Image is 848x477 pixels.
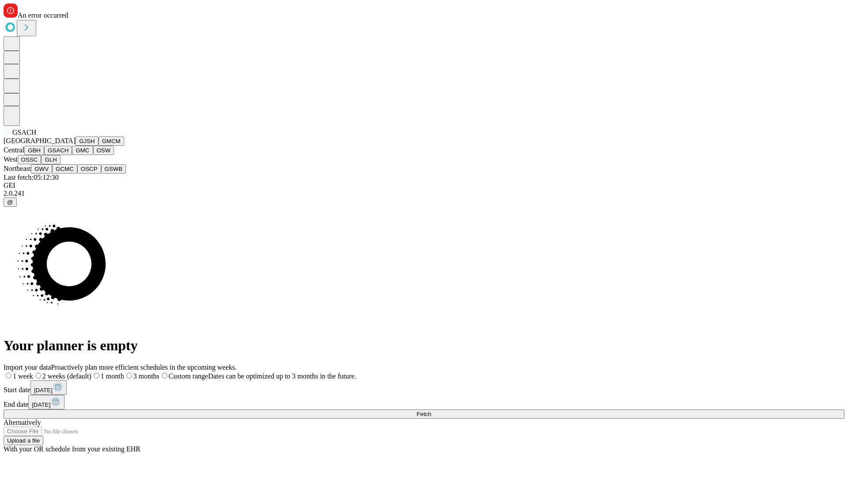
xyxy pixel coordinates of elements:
button: Upload a file [4,436,43,445]
span: An error occurred [18,11,68,19]
button: GCMC [52,164,77,174]
span: @ [7,199,13,205]
span: Alternatively [4,419,41,426]
span: [DATE] [32,401,50,408]
span: Last fetch: 05:12:30 [4,174,59,181]
span: GSACH [12,129,36,136]
input: 1 week [6,373,11,379]
span: [DATE] [34,387,53,394]
button: GSWB [101,164,126,174]
span: Northeast [4,165,31,172]
span: Central [4,146,24,154]
button: GMC [72,146,93,155]
span: 1 month [101,372,124,380]
span: Dates can be optimized up to 3 months in the future. [208,372,356,380]
span: West [4,155,18,163]
button: GJSH [76,136,98,146]
button: OSSC [18,155,42,164]
input: 1 month [94,373,99,379]
button: OSW [93,146,114,155]
div: 2.0.241 [4,189,844,197]
input: Custom rangeDates can be optimized up to 3 months in the future. [162,373,167,379]
button: @ [4,197,17,207]
button: Fetch [4,409,844,419]
input: 2 weeks (default) [35,373,41,379]
button: [DATE] [28,395,64,409]
span: Import your data [4,363,51,371]
button: GWV [31,164,52,174]
h1: Your planner is empty [4,337,844,354]
span: Proactively plan more efficient schedules in the upcoming weeks. [51,363,237,371]
span: [GEOGRAPHIC_DATA] [4,137,76,144]
div: GEI [4,182,844,189]
div: End date [4,395,844,409]
button: GSACH [44,146,72,155]
button: GMCM [98,136,124,146]
button: [DATE] [30,380,67,395]
span: 1 week [13,372,33,380]
span: With your OR schedule from your existing EHR [4,445,140,453]
span: Custom range [169,372,208,380]
span: Fetch [416,411,431,417]
div: Start date [4,380,844,395]
span: 3 months [133,372,159,380]
span: 2 weeks (default) [42,372,91,380]
button: OSCP [77,164,101,174]
button: GBH [24,146,44,155]
input: 3 months [126,373,132,379]
button: GLH [41,155,60,164]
